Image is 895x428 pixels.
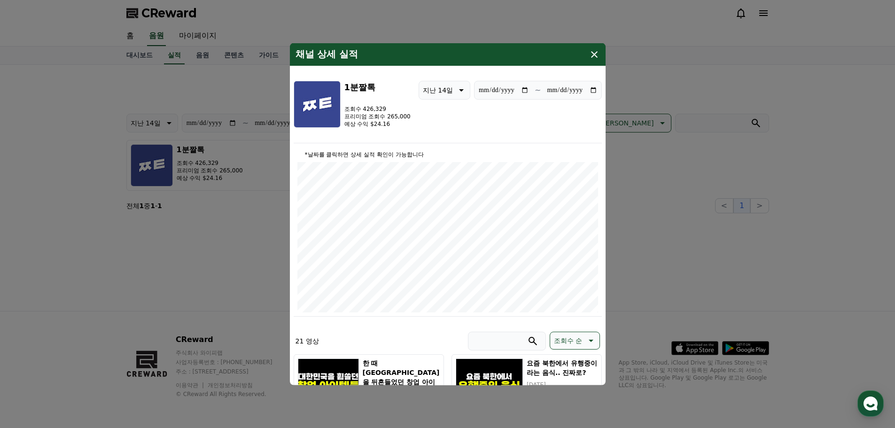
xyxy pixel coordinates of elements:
button: 조회수 순 [550,331,599,349]
button: 지난 14일 [419,80,470,99]
p: 21 영상 [296,336,319,345]
p: 조회수 426,329 [344,105,411,112]
p: 지난 14일 [423,83,453,96]
a: 홈 [3,298,62,321]
a: 설정 [121,298,180,321]
p: ~ [535,84,541,95]
h5: 요즘 북한에서 유행중이라는 음식.. 진짜로? [527,358,597,377]
span: 홈 [30,312,35,319]
h5: 한 때 [GEOGRAPHIC_DATA]을 뒤흔들었던 창업 아이템들ㄷㄷ [363,358,440,396]
div: modal [290,43,606,385]
p: 예상 수익 $24.16 [344,120,411,127]
span: 대화 [86,312,97,320]
h4: 채널 상세 실적 [296,48,358,60]
h3: 1분짤톡 [344,80,411,93]
img: 1분짤톡 [294,80,341,127]
span: 설정 [145,312,156,319]
p: [DATE] [527,381,597,388]
p: 조회수 순 [554,334,582,347]
p: 프리미엄 조회수 265,000 [344,112,411,120]
p: *날짜를 클릭하면 상세 실적 확인이 가능합니다 [297,150,598,158]
a: 대화 [62,298,121,321]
